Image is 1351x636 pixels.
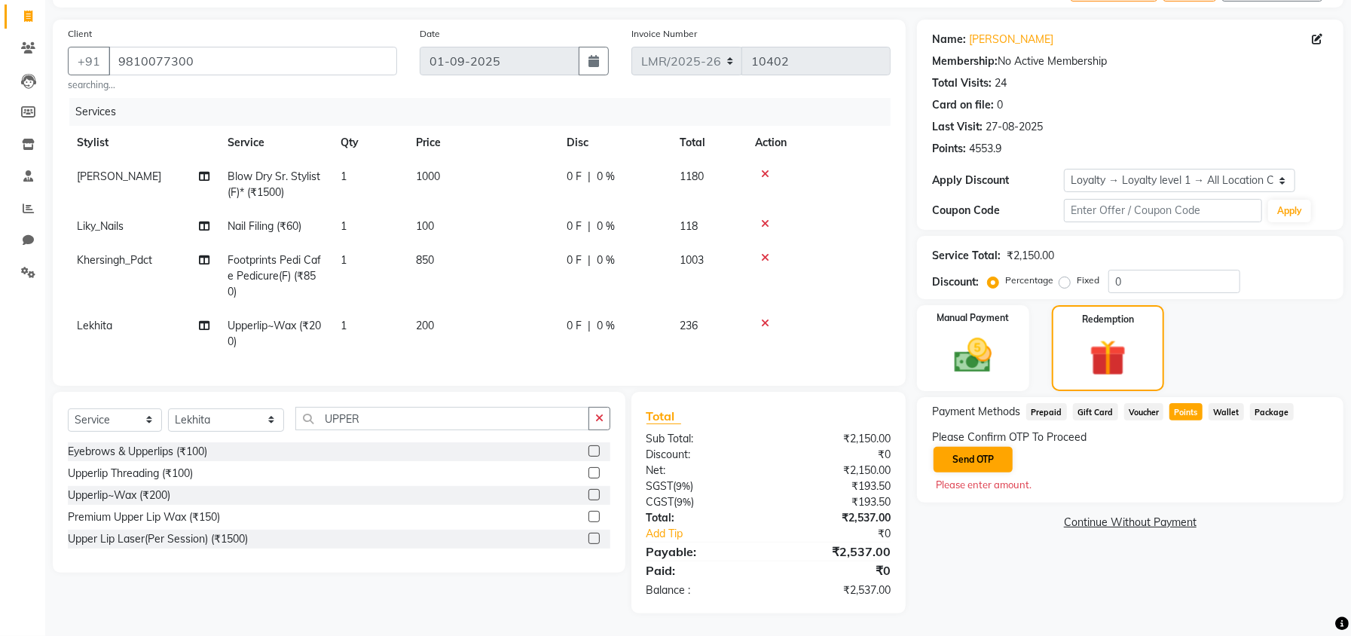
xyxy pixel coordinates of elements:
span: 1 [341,253,347,267]
div: No Active Membership [932,54,1328,69]
div: Apply Discount [932,173,1064,188]
span: | [588,169,591,185]
span: 0 % [597,219,615,234]
span: Payment Methods [932,404,1020,420]
input: Search or Scan [295,407,588,430]
div: ₹2,150.00 [769,431,902,447]
span: 0 % [597,252,615,268]
div: ₹193.50 [769,479,902,494]
span: 1180 [680,170,704,183]
button: Send OTP [934,447,1013,472]
div: Net: [635,463,769,479]
span: 200 [416,319,434,332]
div: Total: [635,510,769,526]
span: 1 [341,170,347,183]
div: Upperlip~Wax (₹200) [68,488,170,503]
button: Apply [1268,200,1311,222]
span: 850 [416,253,434,267]
span: 1 [341,319,347,332]
span: 1 [341,219,347,233]
label: Percentage [1005,274,1053,287]
span: | [588,252,591,268]
div: Card on file: [932,97,994,113]
div: Services [69,98,902,126]
div: Upper Lip Laser(Per Session) (₹1500) [68,531,248,547]
div: ₹193.50 [769,494,902,510]
span: 1003 [680,253,704,267]
div: Premium Upper Lip Wax (₹150) [68,509,220,525]
div: Balance : [635,582,769,598]
th: Qty [332,126,407,160]
small: searching... [68,78,397,92]
span: Voucher [1124,403,1164,420]
label: Manual Payment [937,311,1009,325]
span: Upperlip~Wax (₹200) [228,319,321,348]
div: Sub Total: [635,431,769,447]
div: Discount: [932,274,979,290]
div: Discount: [635,447,769,463]
span: Lekhita [77,319,112,332]
div: Paid: [635,561,769,579]
div: ₹2,537.00 [769,510,902,526]
span: Package [1250,403,1294,420]
span: 0 F [567,318,582,334]
div: Total Visits: [932,75,992,91]
span: 1000 [416,170,440,183]
span: 100 [416,219,434,233]
span: [PERSON_NAME] [77,170,161,183]
span: Liky_Nails [77,219,124,233]
div: 0 [997,97,1003,113]
span: 0 % [597,169,615,185]
th: Service [219,126,332,160]
div: Please Confirm OTP To Proceed [932,430,1328,445]
span: SGST [646,479,674,493]
div: Membership: [932,54,998,69]
div: Coupon Code [932,203,1064,219]
div: ₹2,537.00 [769,543,902,561]
span: 0 % [597,318,615,334]
div: 4553.9 [969,141,1001,157]
div: ₹0 [790,526,902,542]
span: Points [1169,403,1203,420]
th: Action [746,126,891,160]
div: ( ) [635,479,769,494]
div: Please enter amount. [936,478,1325,493]
input: Search by Name/Mobile/Email/Code [109,47,397,75]
div: ₹2,150.00 [769,463,902,479]
span: 0 F [567,219,582,234]
div: ₹0 [769,561,902,579]
span: 236 [680,319,698,332]
label: Fixed [1077,274,1099,287]
span: 0 F [567,169,582,185]
div: ( ) [635,494,769,510]
span: 0 F [567,252,582,268]
span: | [588,318,591,334]
span: | [588,219,591,234]
th: Stylist [68,126,219,160]
span: 9% [677,496,692,508]
span: 118 [680,219,698,233]
label: Invoice Number [631,27,697,41]
a: Continue Without Payment [920,515,1340,531]
label: Client [68,27,92,41]
span: 9% [677,480,691,492]
div: Upperlip Threading (₹100) [68,466,193,482]
span: Prepaid [1026,403,1067,420]
div: ₹2,537.00 [769,582,902,598]
div: ₹2,150.00 [1007,248,1054,264]
th: Disc [558,126,671,160]
div: Last Visit: [932,119,983,135]
div: 24 [995,75,1007,91]
label: Redemption [1082,313,1134,326]
button: +91 [68,47,110,75]
div: Name: [932,32,966,47]
th: Total [671,126,746,160]
img: _gift.svg [1078,335,1138,381]
span: Footprints Pedi Cafe Pedicure(F) (₹850) [228,253,321,298]
span: CGST [646,495,674,509]
span: Blow Dry Sr. Stylist(F)* (₹1500) [228,170,320,199]
span: Khersingh_Pdct [77,253,152,267]
div: Points: [932,141,966,157]
div: Payable: [635,543,769,561]
div: Eyebrows & Upperlips (₹100) [68,444,207,460]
